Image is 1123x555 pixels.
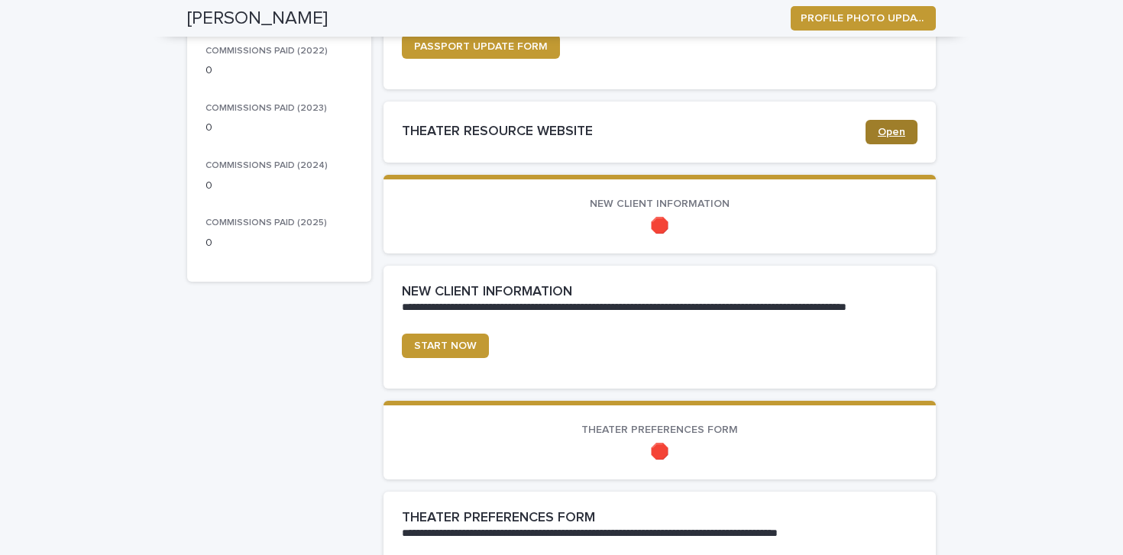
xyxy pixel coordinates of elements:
[402,334,489,358] a: START NOW
[402,124,866,140] h2: THEATER RESOURCE WEBSITE
[414,340,477,351] span: START NOW
[581,424,738,435] span: THEATER PREFERENCES FORM
[206,47,328,56] span: COMMISSIONS PAID (2022)
[206,161,328,170] span: COMMISSIONS PAID (2024)
[206,235,353,251] p: 0
[801,11,926,26] span: PROFILE PHOTO UPDATE
[414,41,548,52] span: PASSPORT UPDATE FORM
[402,217,917,235] p: 🛑
[402,34,560,59] a: PASSPORT UPDATE FORM
[590,198,730,209] span: NEW CLIENT INFORMATION
[791,6,936,31] button: PROFILE PHOTO UPDATE
[206,104,327,113] span: COMMISSIONS PAID (2023)
[402,510,595,527] h2: THEATER PREFERENCES FORM
[187,8,328,30] h2: [PERSON_NAME]
[402,443,917,461] p: 🛑
[878,127,905,137] span: Open
[866,120,917,144] a: Open
[206,178,353,194] p: 0
[206,218,327,227] span: COMMISSIONS PAID (2025)
[402,284,572,301] h2: NEW CLIENT INFORMATION
[206,63,353,79] p: 0
[206,120,353,136] p: 0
